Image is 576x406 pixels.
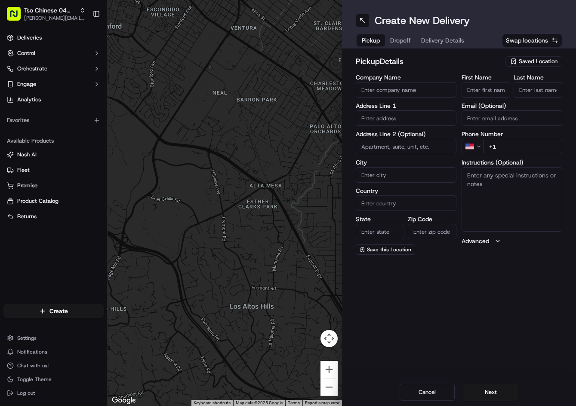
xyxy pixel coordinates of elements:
[194,400,231,406] button: Keyboard shortcuts
[3,304,104,318] button: Create
[3,179,104,192] button: Promise
[462,103,562,109] label: Email (Optional)
[3,148,104,162] button: Nash AI
[356,167,456,183] input: Enter city
[3,62,104,76] button: Orchestrate
[367,246,411,253] span: Save this Location
[356,55,501,67] h2: pickup Details
[146,85,157,95] button: Start new chat
[408,216,456,222] label: Zip Code
[81,192,138,201] span: API Documentation
[17,166,30,174] span: Fleet
[514,74,562,80] label: Last Name
[24,15,86,21] button: [PERSON_NAME][EMAIL_ADDRESS][DOMAIN_NAME]
[462,131,562,137] label: Phone Number
[506,36,548,45] span: Swap locations
[462,159,562,165] label: Instructions (Optional)
[110,395,138,406] img: Google
[69,189,142,204] a: 💻API Documentation
[356,110,456,126] input: Enter address
[356,139,456,154] input: Apartment, suite, unit, etc.
[76,133,94,140] span: [DATE]
[27,156,70,163] span: [PERSON_NAME]
[3,373,104,385] button: Toggle Theme
[462,237,489,245] label: Advanced
[7,182,100,189] a: Promise
[17,335,37,342] span: Settings
[17,192,66,201] span: Knowledge Base
[514,82,562,98] input: Enter last name
[17,182,37,189] span: Promise
[17,34,42,42] span: Deliveries
[236,400,283,405] span: Map data ©2025 Google
[9,82,24,98] img: 1736555255976-a54dd68f-1ca7-489b-9aae-adbdc363a1c4
[3,134,104,148] div: Available Products
[288,400,300,405] a: Terms (opens in new tab)
[3,332,104,344] button: Settings
[3,346,104,358] button: Notifications
[7,213,100,220] a: Returns
[408,224,456,239] input: Enter zip code
[3,360,104,372] button: Chat with us!
[76,156,94,163] span: [DATE]
[356,224,404,239] input: Enter state
[18,82,34,98] img: 1738778727109-b901c2ba-d612-49f7-a14d-d897ce62d23f
[3,77,104,91] button: Engage
[17,49,35,57] span: Control
[320,330,338,347] button: Map camera controls
[3,31,104,45] a: Deliveries
[17,390,35,397] span: Log out
[375,14,470,27] h1: Create New Delivery
[71,156,74,163] span: •
[462,237,562,245] button: Advanced
[356,159,456,165] label: City
[17,376,52,383] span: Toggle Theme
[17,65,47,73] span: Orchestrate
[7,166,100,174] a: Fleet
[39,91,118,98] div: We're available if you need us!
[400,384,455,401] button: Cancel
[17,134,24,140] img: 1736555255976-a54dd68f-1ca7-489b-9aae-adbdc363a1c4
[356,195,456,211] input: Enter country
[39,82,141,91] div: Start new chat
[3,93,104,107] a: Analytics
[463,384,518,401] button: Next
[462,74,510,80] label: First Name
[502,34,562,47] button: Swap locations
[110,395,138,406] a: Open this area in Google Maps (opens a new window)
[356,82,456,98] input: Enter company name
[17,197,59,205] span: Product Catalog
[3,387,104,399] button: Log out
[9,193,15,200] div: 📗
[17,362,49,369] span: Chat with us!
[86,213,104,220] span: Pylon
[9,148,22,162] img: Brigitte Vinadas
[17,213,37,220] span: Returns
[305,400,339,405] a: Report a map error
[3,46,104,60] button: Control
[17,80,36,88] span: Engage
[320,361,338,378] button: Zoom in
[7,151,100,159] a: Nash AI
[9,9,26,26] img: Nash
[61,213,104,220] a: Powered byPylon
[27,133,70,140] span: [PERSON_NAME]
[9,34,157,48] p: Welcome 👋
[49,307,68,315] span: Create
[5,189,69,204] a: 📗Knowledge Base
[17,96,41,104] span: Analytics
[3,3,89,24] button: Tso Chinese 04 Round Rock[PERSON_NAME][EMAIL_ADDRESS][DOMAIN_NAME]
[17,348,47,355] span: Notifications
[24,6,76,15] button: Tso Chinese 04 Round Rock
[17,157,24,164] img: 1736555255976-a54dd68f-1ca7-489b-9aae-adbdc363a1c4
[505,55,562,67] button: Saved Location
[462,82,510,98] input: Enter first name
[3,210,104,223] button: Returns
[362,36,380,45] span: Pickup
[9,112,58,119] div: Past conversations
[462,110,562,126] input: Enter email address
[22,55,155,64] input: Got a question? Start typing here...
[356,74,456,80] label: Company Name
